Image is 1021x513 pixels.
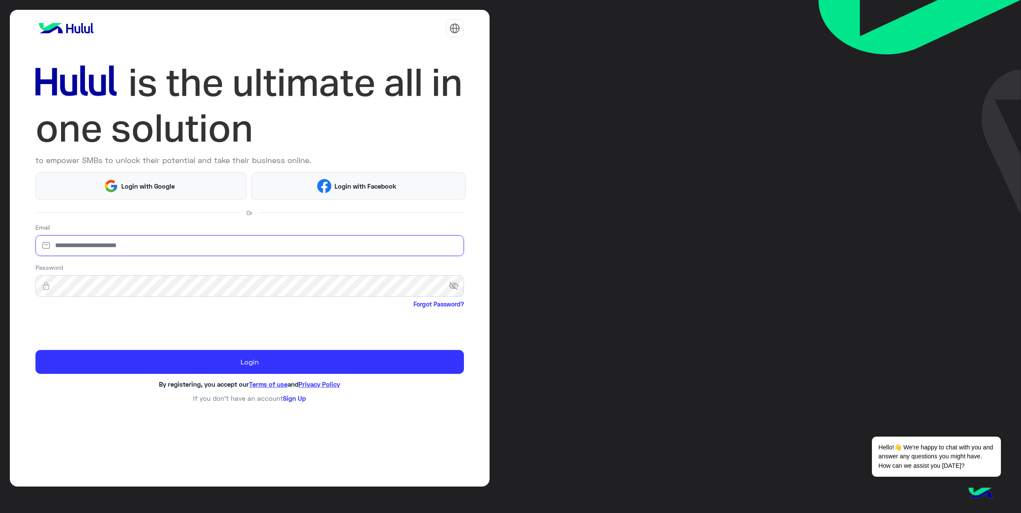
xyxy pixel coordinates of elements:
button: Login [35,350,464,373]
span: Hello!👋 We're happy to chat with you and answer any questions you might have. How can we assist y... [872,437,1000,477]
img: hululLoginTitle_EN.svg [35,60,464,152]
a: Forgot Password? [414,300,464,309]
label: Password [35,263,63,272]
span: Login with Facebook [332,181,400,191]
iframe: reCAPTCHA [35,310,165,344]
img: email [35,241,57,250]
span: Or [246,208,252,217]
span: By registering, you accept our [159,380,249,388]
span: and [288,380,299,388]
img: hulul-logo.png [965,479,995,509]
a: Sign Up [283,394,306,402]
label: Email [35,223,50,232]
p: to empower SMBs to unlock their potential and take their business online. [35,154,464,166]
a: Terms of use [249,380,288,388]
img: Google [104,179,118,193]
img: Facebook [317,179,332,193]
a: Privacy Policy [299,380,340,388]
button: Login with Facebook [251,172,466,200]
span: Login with Google [118,181,178,191]
span: visibility_off [449,278,464,294]
h6: If you don’t have an account [35,394,464,402]
img: logo [35,20,97,37]
img: lock [35,282,57,290]
button: Login with Google [35,172,246,200]
img: tab [449,23,460,34]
